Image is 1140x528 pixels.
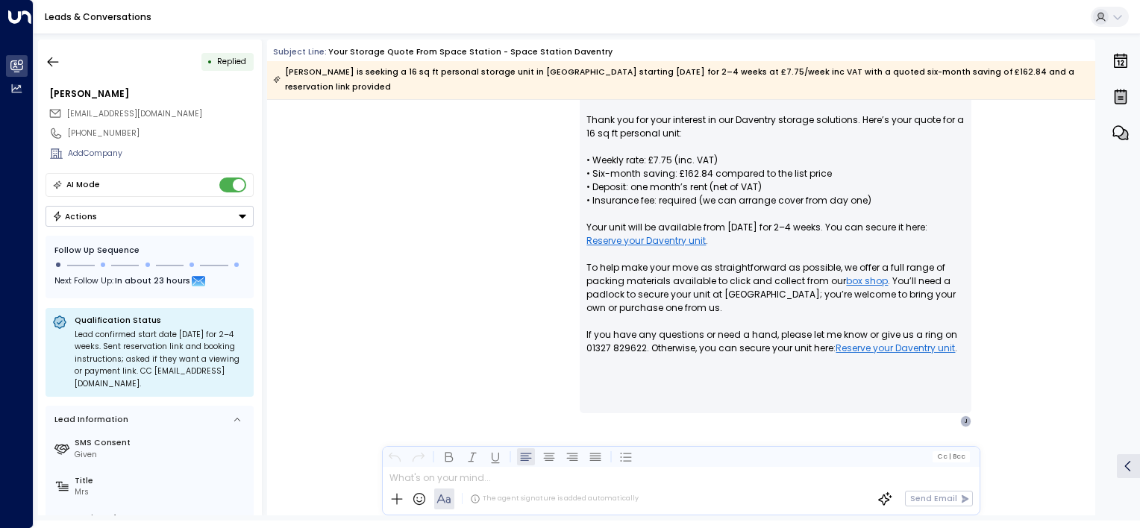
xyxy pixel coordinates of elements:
div: • [207,51,213,72]
span: Replied [217,56,246,67]
span: | [948,453,950,460]
span: Subject Line: [273,46,327,57]
div: Button group with a nested menu [46,206,254,227]
label: Title [75,475,249,487]
div: AI Mode [66,177,100,192]
div: Follow Up Sequence [54,245,245,257]
span: jnnenright@gmail.com [67,108,202,120]
span: Cc Bcc [937,453,965,460]
button: Actions [46,206,254,227]
button: Cc|Bcc [933,451,970,462]
div: AddCompany [68,148,254,160]
label: SMS Consent [75,437,249,449]
a: Reserve your Daventry unit [836,342,955,355]
div: [PERSON_NAME] is seeking a 16 sq ft personal storage unit in [GEOGRAPHIC_DATA] starting [DATE] fo... [273,65,1089,95]
span: [EMAIL_ADDRESS][DOMAIN_NAME] [67,108,202,119]
span: In about 23 hours [115,274,190,290]
div: [PHONE_NUMBER] [68,128,254,139]
p: Hi [PERSON_NAME], Thank you for your interest in our Daventry storage solutions. Here’s your quot... [586,87,965,368]
p: Qualification Status [75,315,247,326]
div: Lead confirmed start date [DATE] for 2–4 weeks. Sent reservation link and booking instructions; a... [75,329,247,391]
div: Next Follow Up: [54,274,245,290]
a: Leads & Conversations [45,10,151,23]
label: Region of Interest [75,512,249,524]
div: [PERSON_NAME] [49,87,254,101]
a: box shop [846,274,888,288]
div: Actions [52,211,98,221]
button: Undo [386,447,404,465]
a: Reserve your Daventry unit [586,234,706,248]
div: Lead Information [51,414,128,426]
div: Given [75,449,249,461]
button: Redo [409,447,427,465]
div: The agent signature is added automatically [470,494,639,504]
div: Mrs [75,486,249,498]
div: Your storage quote from Space Station - Space Station Daventry [328,46,613,58]
div: J [960,415,972,427]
